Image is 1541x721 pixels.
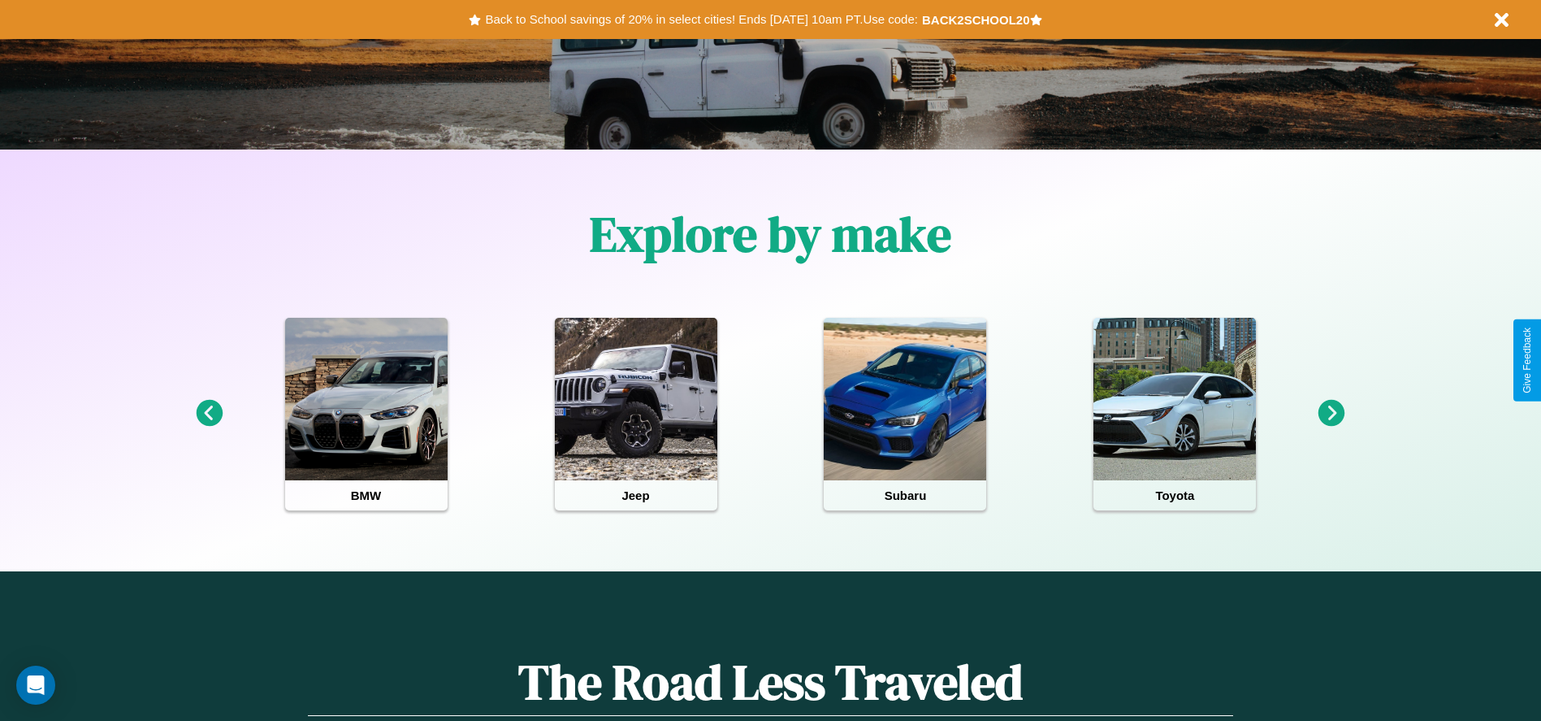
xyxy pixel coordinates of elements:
[481,8,921,31] button: Back to School savings of 20% in select cities! Ends [DATE] 10am PT.Use code:
[555,480,717,510] h4: Jeep
[824,480,986,510] h4: Subaru
[16,666,55,705] div: Open Intercom Messenger
[1093,480,1256,510] h4: Toyota
[285,480,448,510] h4: BMW
[590,201,951,267] h1: Explore by make
[922,13,1030,27] b: BACK2SCHOOL20
[1522,328,1533,393] div: Give Feedback
[308,649,1232,716] h1: The Road Less Traveled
